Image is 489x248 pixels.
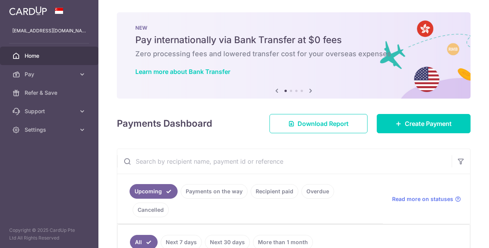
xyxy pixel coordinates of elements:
[392,195,461,203] a: Read more on statuses
[301,184,334,199] a: Overdue
[25,107,75,115] span: Support
[25,126,75,134] span: Settings
[9,6,47,15] img: CardUp
[298,119,349,128] span: Download Report
[12,27,86,35] p: [EMAIL_ADDRESS][DOMAIN_NAME]
[135,49,452,59] h6: Zero processing fees and lowered transfer cost for your overseas expenses
[117,149,452,174] input: Search by recipient name, payment id or reference
[181,184,248,199] a: Payments on the way
[133,203,169,217] a: Cancelled
[25,70,75,78] span: Pay
[130,184,178,199] a: Upcoming
[377,114,471,133] a: Create Payment
[251,184,298,199] a: Recipient paid
[269,114,368,133] a: Download Report
[117,117,212,131] h4: Payments Dashboard
[405,119,452,128] span: Create Payment
[25,89,75,97] span: Refer & Save
[135,68,230,75] a: Learn more about Bank Transfer
[392,195,453,203] span: Read more on statuses
[25,52,75,60] span: Home
[135,25,452,31] p: NEW
[117,12,471,99] img: Bank transfer banner
[135,34,452,46] h5: Pay internationally via Bank Transfer at $0 fees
